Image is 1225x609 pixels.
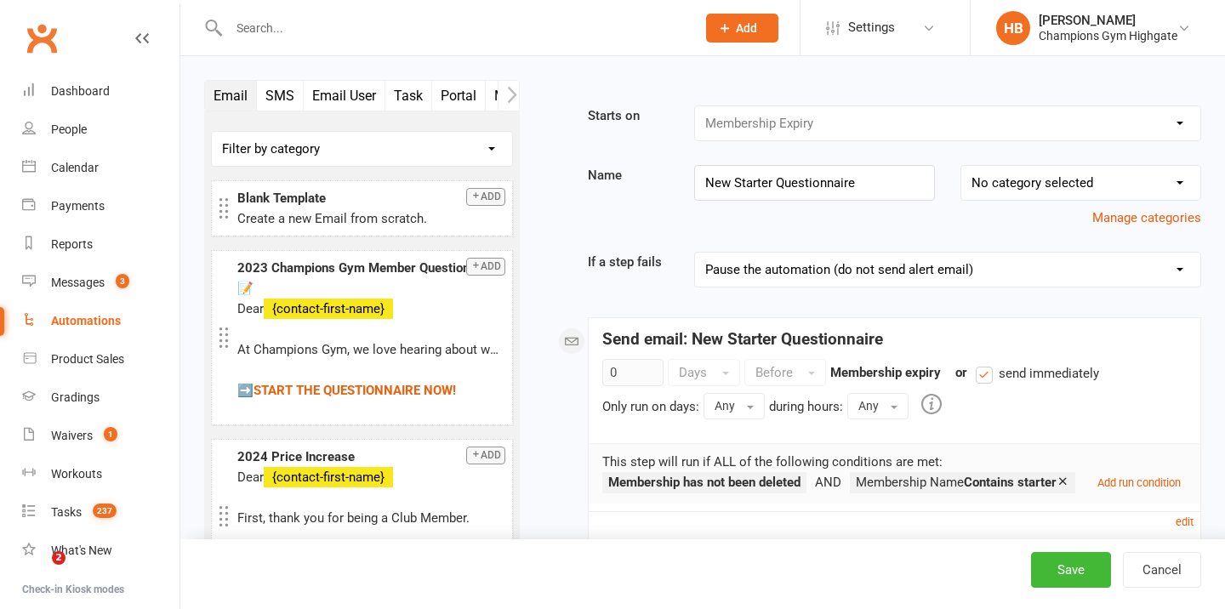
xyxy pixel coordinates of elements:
div: or [945,362,1099,384]
strong: Send email: New Starter Questionnaire [602,329,883,349]
button: Email [205,81,257,111]
div: Dashboard [51,84,110,98]
span: 3 [116,274,129,288]
button: Add [466,188,505,206]
small: Add run condition [1097,476,1181,489]
label: Starts on [575,105,681,126]
a: Dashboard [22,72,179,111]
button: Task [385,81,432,111]
div: Create a new Email from scratch. [237,208,505,229]
a: Calendar [22,149,179,187]
button: Any [847,393,909,418]
button: Membership [486,81,578,111]
small: edit [1176,515,1194,528]
span: send immediately [999,363,1099,381]
div: Champions Gym Highgate [1039,28,1177,43]
p: Dear [237,467,505,487]
span: 237 [93,504,117,518]
p: This step will run if ALL of the following conditions are met: [602,452,1187,472]
a: Product Sales [22,340,179,378]
button: Email User [304,81,385,111]
a: Waivers 1 [22,417,179,455]
p: Dear [237,299,505,319]
div: Automations [51,314,121,327]
label: Name [575,165,681,185]
button: SMS [257,81,304,111]
a: Workouts [22,455,179,493]
div: Workouts [51,467,102,481]
strong: Membership has not been deleted [608,475,801,490]
div: Waivers [51,429,93,442]
button: Add [466,258,505,276]
div: What's New [51,544,112,557]
p: At Champions Gym, we love hearing about what our members value the most and we strive to go above... [237,339,505,360]
span: Add [736,21,757,35]
div: Payments [51,199,105,213]
span: 1 [104,427,117,441]
div: Gradings [51,390,100,404]
button: Add [706,14,778,43]
div: [PERSON_NAME] [1039,13,1177,28]
a: START THE QUESTIONNAIRE NOW! [254,383,456,398]
span: 2 [52,551,66,565]
div: People [51,122,87,136]
div: 2023 Champions Gym Member Questionnaire 📝 [237,258,505,299]
a: Clubworx [20,17,63,60]
div: Blank Template [237,188,505,208]
div: Only run on days: [602,396,699,417]
p: ➡️ [237,380,505,401]
input: Search... [224,16,684,40]
a: Messages 3 [22,264,179,302]
button: Manage categories [1092,208,1201,228]
a: Payments [22,187,179,225]
iframe: Intercom live chat [17,551,58,592]
strong: Contains starter [964,475,1057,490]
strong: Membership expiry [830,365,941,380]
a: Tasks 237 [22,493,179,532]
button: Cancel [1123,552,1201,588]
div: 2024 Price Increase [237,447,505,467]
li: Membership Name [850,472,1075,493]
button: Save [1031,552,1111,588]
a: People [22,111,179,149]
div: Tasks [51,505,82,519]
a: Reports [22,225,179,264]
div: Product Sales [51,352,124,366]
span: Settings [848,9,895,47]
div: Calendar [51,161,99,174]
button: Add [466,447,505,464]
a: Automations [22,302,179,340]
div: Reports [51,237,93,251]
button: Portal [432,81,486,111]
div: during hours: [769,396,843,417]
a: What's New [22,532,179,570]
label: If a step fails [575,252,681,272]
div: HB [996,11,1030,45]
div: Messages [51,276,105,289]
a: Gradings [22,378,179,417]
button: Any [704,393,765,418]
